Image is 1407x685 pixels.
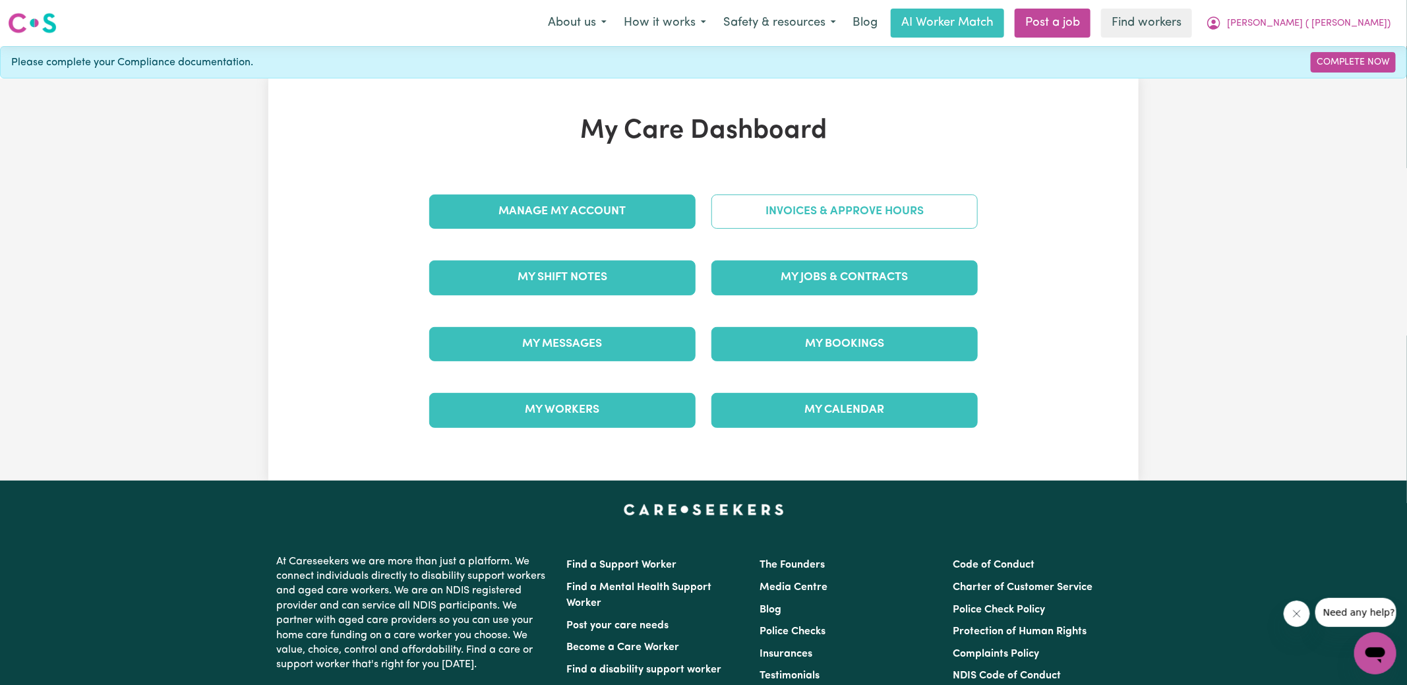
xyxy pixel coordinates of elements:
a: Police Checks [760,626,825,637]
a: My Jobs & Contracts [711,260,978,295]
a: Manage My Account [429,194,696,229]
a: Careseekers home page [624,504,784,515]
a: Blog [760,605,781,615]
a: The Founders [760,560,825,570]
a: Protection of Human Rights [953,626,1087,637]
button: How it works [615,9,715,37]
a: My Bookings [711,327,978,361]
a: My Calendar [711,393,978,427]
a: Police Check Policy [953,605,1046,615]
span: Please complete your Compliance documentation. [11,55,253,71]
h1: My Care Dashboard [421,115,986,147]
a: My Messages [429,327,696,361]
a: Charter of Customer Service [953,582,1093,593]
button: Safety & resources [715,9,845,37]
a: Blog [845,9,885,38]
button: About us [539,9,615,37]
a: Complete Now [1311,52,1396,73]
a: Media Centre [760,582,827,593]
a: Complaints Policy [953,649,1040,659]
a: Code of Conduct [953,560,1035,570]
a: Find a Support Worker [566,560,676,570]
iframe: Button to launch messaging window [1354,632,1396,674]
iframe: Message from company [1315,598,1396,627]
a: Post your care needs [566,620,669,631]
a: Post a job [1015,9,1091,38]
a: My Workers [429,393,696,427]
a: AI Worker Match [891,9,1004,38]
p: At Careseekers we are more than just a platform. We connect individuals directly to disability su... [276,549,551,678]
a: Invoices & Approve Hours [711,194,978,229]
span: [PERSON_NAME] ( [PERSON_NAME]) [1227,16,1391,31]
button: My Account [1197,9,1399,37]
iframe: Close message [1284,601,1310,627]
a: Find workers [1101,9,1192,38]
a: Insurances [760,649,812,659]
a: My Shift Notes [429,260,696,295]
a: Find a Mental Health Support Worker [566,582,711,609]
a: Become a Care Worker [566,642,679,653]
img: Careseekers logo [8,11,57,35]
a: NDIS Code of Conduct [953,670,1062,681]
a: Testimonials [760,670,820,681]
a: Careseekers logo [8,8,57,38]
a: Find a disability support worker [566,665,721,675]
